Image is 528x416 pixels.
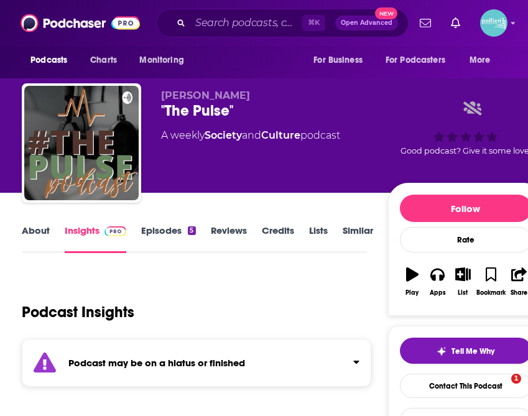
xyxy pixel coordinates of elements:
[377,49,463,72] button: open menu
[341,20,392,26] span: Open Advanced
[343,224,373,253] a: Similar
[82,49,124,72] a: Charts
[205,129,242,141] a: Society
[131,49,200,72] button: open menu
[190,13,302,33] input: Search podcasts, credits, & more...
[375,7,397,19] span: New
[22,49,83,72] button: open menu
[400,259,425,304] button: Play
[22,224,50,253] a: About
[262,224,294,253] a: Credits
[425,259,450,304] button: Apps
[302,15,325,31] span: ⌘ K
[511,374,521,384] span: 1
[386,52,445,69] span: For Podcasters
[452,346,494,356] span: Tell Me Why
[461,49,506,72] button: open menu
[335,16,398,30] button: Open AdvancedNew
[458,289,468,297] div: List
[161,90,250,101] span: [PERSON_NAME]
[313,52,363,69] span: For Business
[437,346,447,356] img: tell me why sparkle
[309,224,328,253] a: Lists
[305,49,378,72] button: open menu
[486,374,516,404] iframe: Intercom live chat
[511,289,527,297] div: Share
[446,12,465,34] a: Show notifications dropdown
[430,289,446,297] div: Apps
[476,259,506,304] button: Bookmark
[211,224,247,253] a: Reviews
[261,129,300,141] a: Culture
[480,9,507,37] span: Logged in as JessicaPellien
[188,226,195,235] div: 5
[141,224,195,253] a: Episodes5
[470,52,491,69] span: More
[30,52,67,69] span: Podcasts
[161,128,340,143] div: A weekly podcast
[450,259,476,304] button: List
[480,9,507,37] img: User Profile
[104,226,126,236] img: Podchaser Pro
[90,52,117,69] span: Charts
[21,11,140,35] img: Podchaser - Follow, Share and Rate Podcasts
[24,86,139,200] img: "The Pulse"
[476,289,506,297] div: Bookmark
[68,357,245,369] strong: Podcast may be on a hiatus or finished
[22,303,134,321] h1: Podcast Insights
[65,224,126,253] a: InsightsPodchaser Pro
[156,9,409,37] div: Search podcasts, credits, & more...
[242,129,261,141] span: and
[22,339,371,387] section: Click to expand status details
[139,52,183,69] span: Monitoring
[480,9,507,37] button: Show profile menu
[415,12,436,34] a: Show notifications dropdown
[405,289,419,297] div: Play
